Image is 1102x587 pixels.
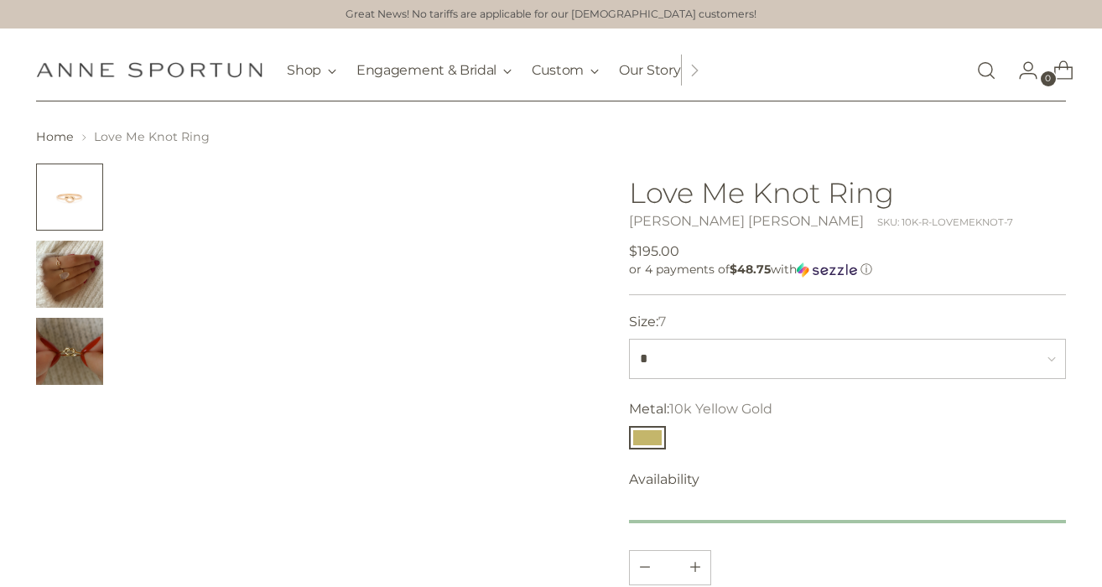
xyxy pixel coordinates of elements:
[36,241,103,308] button: Change image to image 2
[356,52,512,89] button: Engagement & Bridal
[650,551,690,584] input: Product quantity
[658,314,666,330] span: 7
[1005,54,1038,87] a: Go to the account page
[36,62,263,78] a: Anne Sportun Fine Jewellery
[346,7,756,23] a: Great News! No tariffs are applicable for our [DEMOGRAPHIC_DATA] customers!
[629,426,666,449] button: 10k Yellow Gold
[629,177,1066,208] h1: Love Me Knot Ring
[94,129,210,144] span: Love Me Knot Ring
[629,470,699,490] span: Availability
[797,262,857,278] img: Sezzle
[669,401,772,417] span: 10k Yellow Gold
[1041,71,1056,86] span: 0
[532,52,599,89] button: Custom
[287,52,336,89] button: Shop
[619,52,680,89] a: Our Story
[1040,54,1073,87] a: Open cart modal
[680,551,710,584] button: Subtract product quantity
[36,129,74,144] a: Home
[629,312,666,332] label: Size:
[629,242,679,262] span: $195.00
[629,262,1066,278] div: or 4 payments of$48.75withSezzle Click to learn more about Sezzle
[629,213,864,229] a: [PERSON_NAME] [PERSON_NAME]
[36,164,103,231] button: Change image to image 1
[36,128,1065,146] nav: breadcrumbs
[877,216,1013,230] div: SKU: 10K-R-LOVEMEKNOT-7
[629,399,772,419] label: Metal:
[629,262,1066,278] div: or 4 payments of with
[969,54,1003,87] a: Open search modal
[630,551,660,584] button: Add product quantity
[36,318,103,385] button: Change image to image 3
[730,262,771,277] span: $48.75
